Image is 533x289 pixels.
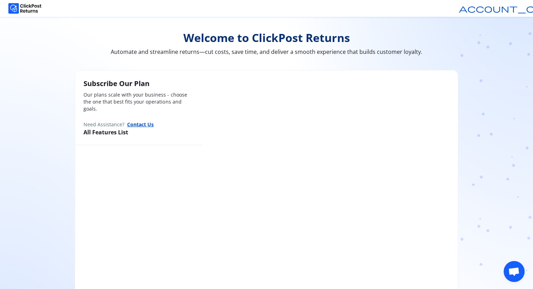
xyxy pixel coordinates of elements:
p: Our plans scale with your business - choose the one that best fits your operations and goals. [83,91,194,112]
div: Open chat [504,261,525,282]
span: Need Assistance? [83,121,124,128]
img: Logo [8,3,42,14]
span: All Features List [83,128,128,136]
button: Contact Us [127,121,154,128]
span: Welcome to ClickPost Returns [75,31,458,45]
h2: Subscribe Our Plan [83,79,194,89]
span: Automate and streamline returns—cut costs, save time, and deliver a smooth experience that builds... [75,48,458,56]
